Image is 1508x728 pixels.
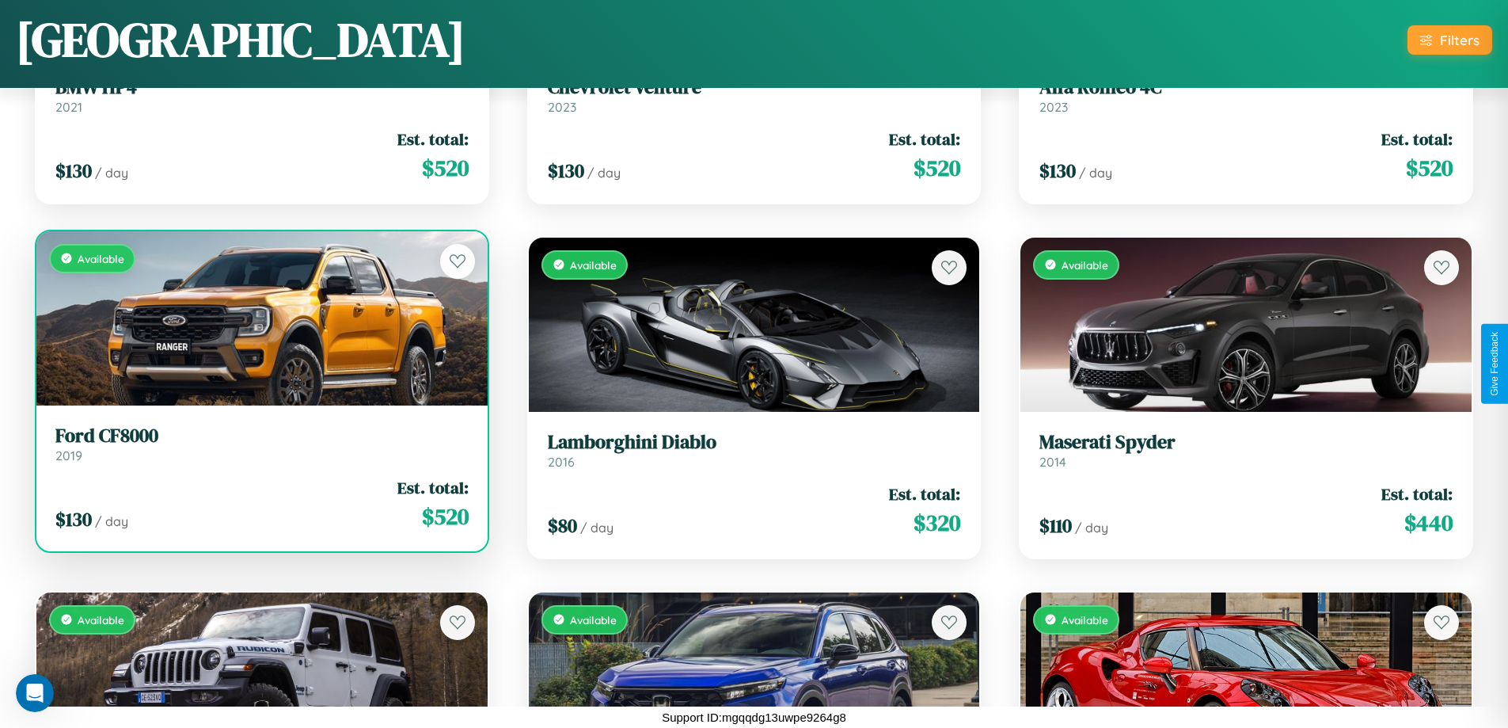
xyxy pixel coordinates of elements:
[570,258,617,272] span: Available
[1381,128,1453,151] span: Est. total:
[1406,152,1453,184] span: $ 520
[1039,76,1453,115] a: Alfa Romeo 4C2023
[55,76,469,115] a: BMW HP42021
[16,674,54,712] iframe: Intercom live chat
[1404,507,1453,539] span: $ 440
[548,431,961,470] a: Lamborghini Diablo2016
[78,252,124,265] span: Available
[78,613,124,627] span: Available
[16,7,465,72] h1: [GEOGRAPHIC_DATA]
[95,513,128,529] span: / day
[55,425,469,448] h3: Ford CF8000
[548,76,961,99] h3: Chevrolet Venture
[1440,32,1480,48] div: Filters
[548,99,576,115] span: 2023
[1039,431,1453,470] a: Maserati Spyder2014
[55,448,82,463] span: 2019
[422,152,469,184] span: $ 520
[1039,158,1076,184] span: $ 130
[548,431,961,454] h3: Lamborghini Diablo
[889,482,960,505] span: Est. total:
[548,454,575,470] span: 2016
[1062,613,1108,627] span: Available
[548,158,584,184] span: $ 130
[55,506,92,532] span: $ 130
[548,513,577,539] span: $ 80
[570,613,617,627] span: Available
[397,476,469,499] span: Est. total:
[1039,99,1068,115] span: 2023
[1039,431,1453,454] h3: Maserati Spyder
[95,165,128,181] span: / day
[548,76,961,115] a: Chevrolet Venture2023
[1039,76,1453,99] h3: Alfa Romeo 4C
[55,425,469,463] a: Ford CF80002019
[580,520,613,536] span: / day
[587,165,621,181] span: / day
[1062,258,1108,272] span: Available
[889,128,960,151] span: Est. total:
[1381,482,1453,505] span: Est. total:
[422,501,469,532] span: $ 520
[914,507,960,539] span: $ 320
[1039,513,1072,539] span: $ 110
[397,128,469,151] span: Est. total:
[1075,520,1108,536] span: / day
[55,158,92,184] span: $ 130
[1079,165,1112,181] span: / day
[55,99,82,115] span: 2021
[914,152,960,184] span: $ 520
[662,707,846,728] p: Support ID: mgqqdg13uwpe9264g8
[55,76,469,99] h3: BMW HP4
[1489,332,1500,396] div: Give Feedback
[1039,454,1066,470] span: 2014
[1407,25,1492,55] button: Filters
